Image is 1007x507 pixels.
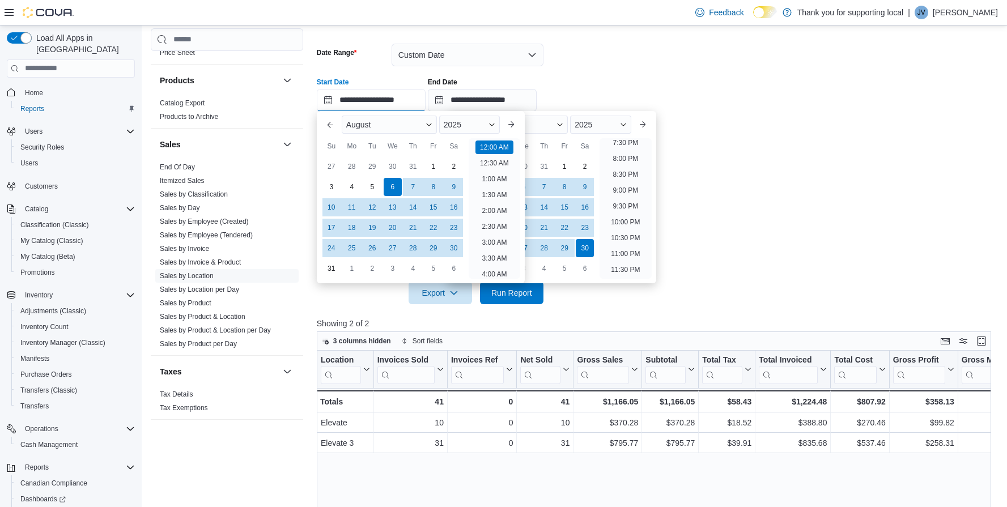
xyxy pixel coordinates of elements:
[428,89,537,112] input: Press the down key to enter a popover containing a calendar. Press the escape key to close the po...
[834,395,885,408] div: $807.92
[16,102,49,116] a: Reports
[555,259,573,278] div: day-5
[2,84,139,101] button: Home
[151,160,303,355] div: Sales
[576,198,594,216] div: day-16
[363,137,381,155] div: Tu
[16,384,135,397] span: Transfers (Classic)
[20,202,53,216] button: Catalog
[576,157,594,176] div: day-2
[535,259,553,278] div: day-4
[576,178,594,196] div: day-9
[16,320,73,334] a: Inventory Count
[2,421,139,437] button: Operations
[577,395,638,408] div: $1,166.05
[23,7,74,18] img: Cova
[160,190,228,198] a: Sales by Classification
[20,252,75,261] span: My Catalog (Beta)
[321,355,361,365] div: Location
[645,355,695,384] button: Subtotal
[160,390,193,398] a: Tax Details
[477,172,511,186] li: 1:00 AM
[25,291,53,300] span: Inventory
[11,155,139,171] button: Users
[321,355,361,384] div: Location
[20,125,47,138] button: Users
[933,6,998,19] p: [PERSON_NAME]
[893,355,945,384] div: Gross Profit
[11,367,139,382] button: Purchase Orders
[451,355,513,384] button: Invoices Ref
[445,259,463,278] div: day-6
[160,99,205,107] a: Catalog Export
[384,137,402,155] div: We
[535,239,553,257] div: day-28
[11,265,139,280] button: Promotions
[404,239,422,257] div: day-28
[576,259,594,278] div: day-6
[11,249,139,265] button: My Catalog (Beta)
[759,355,827,384] button: Total Invoiced
[608,136,643,150] li: 7:30 PM
[16,336,135,350] span: Inventory Manager (Classic)
[20,125,135,138] span: Users
[404,219,422,237] div: day-21
[16,368,135,381] span: Purchase Orders
[20,202,135,216] span: Catalog
[363,178,381,196] div: day-5
[404,259,422,278] div: day-4
[576,239,594,257] div: day-30
[322,157,341,176] div: day-27
[16,218,135,232] span: Classification (Classic)
[917,6,925,19] span: JV
[16,250,80,263] a: My Catalog (Beta)
[477,236,511,249] li: 3:00 AM
[469,138,520,279] ul: Time
[480,282,543,304] button: Run Report
[475,156,513,170] li: 12:30 AM
[16,476,92,490] a: Canadian Compliance
[491,287,532,299] span: Run Report
[645,355,686,384] div: Subtotal
[413,336,443,346] span: Sort fields
[20,104,44,113] span: Reports
[16,156,43,170] a: Users
[397,334,447,348] button: Sort fields
[16,140,135,154] span: Security Roles
[11,335,139,351] button: Inventory Manager (Classic)
[753,18,754,19] span: Dark Mode
[160,366,182,377] h3: Taxes
[2,178,139,194] button: Customers
[20,86,135,100] span: Home
[445,157,463,176] div: day-2
[363,219,381,237] div: day-19
[555,198,573,216] div: day-15
[20,288,135,302] span: Inventory
[322,259,341,278] div: day-31
[16,266,60,279] a: Promotions
[343,239,361,257] div: day-25
[555,137,573,155] div: Fr
[576,219,594,237] div: day-23
[25,463,49,472] span: Reports
[608,184,643,197] li: 9:00 PM
[342,116,437,134] div: Button. Open the month selector. August is currently selected.
[20,422,135,436] span: Operations
[20,479,87,488] span: Canadian Compliance
[160,326,271,334] a: Sales by Product & Location per Day
[606,247,644,261] li: 11:00 PM
[759,355,818,365] div: Total Invoiced
[424,137,443,155] div: Fr
[317,318,998,329] p: Showing 2 of 2
[322,219,341,237] div: day-17
[16,102,135,116] span: Reports
[404,178,422,196] div: day-7
[477,188,511,202] li: 1:30 AM
[20,220,89,229] span: Classification (Classic)
[439,116,500,134] div: Button. Open the year selector. 2025 is currently selected.
[16,368,77,381] a: Purchase Orders
[444,120,461,129] span: 2025
[160,299,211,307] a: Sales by Product
[160,75,278,86] button: Products
[333,336,391,346] span: 3 columns hidden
